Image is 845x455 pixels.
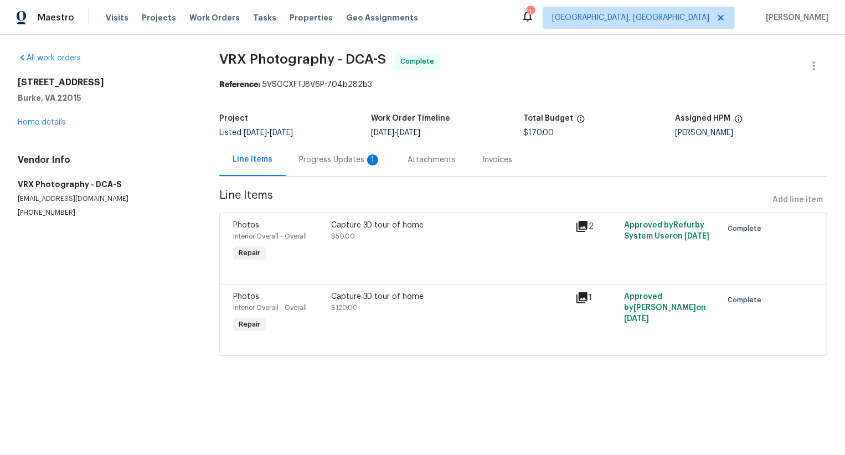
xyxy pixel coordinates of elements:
[372,129,421,137] span: -
[219,53,386,66] span: VRX Photography - DCA-S
[398,129,421,137] span: [DATE]
[233,304,307,311] span: Interior Overall - Overall
[575,291,617,304] div: 1
[18,92,193,104] h5: Burke, VA 22015
[18,154,193,166] h4: Vendor Info
[527,7,534,18] div: 1
[685,232,710,240] span: [DATE]
[728,223,766,234] span: Complete
[575,220,617,233] div: 2
[331,304,358,311] span: $120.00
[18,194,193,204] p: [EMAIL_ADDRESS][DOMAIN_NAME]
[761,12,828,23] span: [PERSON_NAME]
[189,12,240,23] span: Work Orders
[552,12,709,23] span: [GEOGRAPHIC_DATA], [GEOGRAPHIC_DATA]
[18,118,66,126] a: Home details
[331,220,569,231] div: Capture 3D tour of home
[331,291,569,302] div: Capture 3D tour of home
[367,154,378,166] div: 1
[234,319,265,330] span: Repair
[18,54,81,62] a: All work orders
[734,115,743,129] span: The hpm assigned to this work order.
[625,293,707,323] span: Approved by [PERSON_NAME] on
[676,115,731,122] h5: Assigned HPM
[219,115,248,122] h5: Project
[408,154,456,166] div: Attachments
[233,221,259,229] span: Photos
[233,154,272,165] div: Line Items
[244,129,267,137] span: [DATE]
[625,315,650,323] span: [DATE]
[142,12,176,23] span: Projects
[331,233,355,240] span: $50.00
[219,81,260,89] b: Reference:
[523,115,573,122] h5: Total Budget
[106,12,128,23] span: Visits
[482,154,512,166] div: Invoices
[676,129,828,137] div: [PERSON_NAME]
[299,154,381,166] div: Progress Updates
[18,179,193,190] h5: VRX Photography - DCA-S
[728,294,766,306] span: Complete
[290,12,333,23] span: Properties
[234,247,265,258] span: Repair
[372,129,395,137] span: [DATE]
[219,79,827,90] div: 5VSGCXFTJ8V6P-704b282b3
[346,12,418,23] span: Geo Assignments
[625,221,710,240] span: Approved by Refurby System User on
[400,56,439,67] span: Complete
[38,12,74,23] span: Maestro
[244,129,293,137] span: -
[18,77,193,88] h2: [STREET_ADDRESS]
[576,115,585,129] span: The total cost of line items that have been proposed by Opendoor. This sum includes line items th...
[233,233,307,240] span: Interior Overall - Overall
[270,129,293,137] span: [DATE]
[523,129,554,137] span: $170.00
[233,293,259,301] span: Photos
[219,129,293,137] span: Listed
[253,14,276,22] span: Tasks
[372,115,451,122] h5: Work Order Timeline
[18,208,193,218] p: [PHONE_NUMBER]
[219,190,768,210] span: Line Items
